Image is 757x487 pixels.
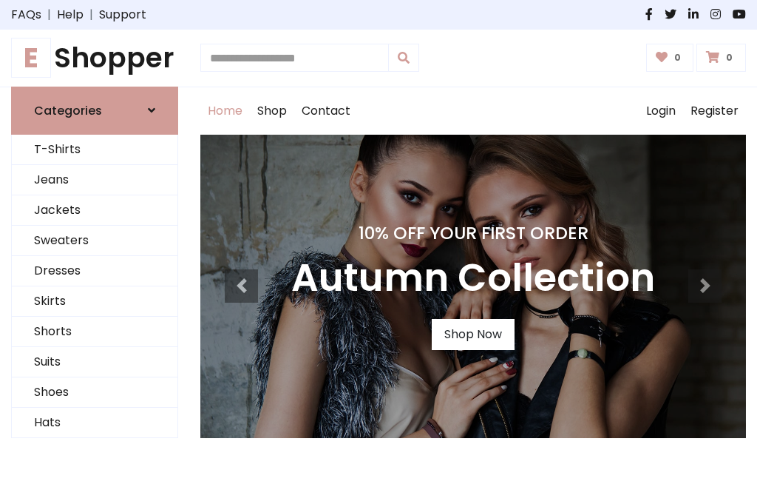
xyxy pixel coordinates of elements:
a: Shoes [12,377,177,408]
a: FAQs [11,6,41,24]
a: Dresses [12,256,177,286]
a: Register [683,87,746,135]
span: 0 [671,51,685,64]
span: | [84,6,99,24]
a: Categories [11,87,178,135]
a: Hats [12,408,177,438]
h3: Autumn Collection [291,255,655,301]
a: EShopper [11,41,178,75]
a: T-Shirts [12,135,177,165]
a: Suits [12,347,177,377]
span: E [11,38,51,78]
span: 0 [722,51,736,64]
h4: 10% Off Your First Order [291,223,655,243]
h1: Shopper [11,41,178,75]
a: Sweaters [12,226,177,256]
a: Home [200,87,250,135]
a: Shorts [12,317,177,347]
a: Jeans [12,165,177,195]
a: Shop Now [432,319,515,350]
a: Login [639,87,683,135]
a: Help [57,6,84,24]
a: 0 [646,44,694,72]
a: 0 [696,44,746,72]
a: Contact [294,87,358,135]
a: Jackets [12,195,177,226]
a: Skirts [12,286,177,317]
a: Shop [250,87,294,135]
a: Support [99,6,146,24]
span: | [41,6,57,24]
h6: Categories [34,104,102,118]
